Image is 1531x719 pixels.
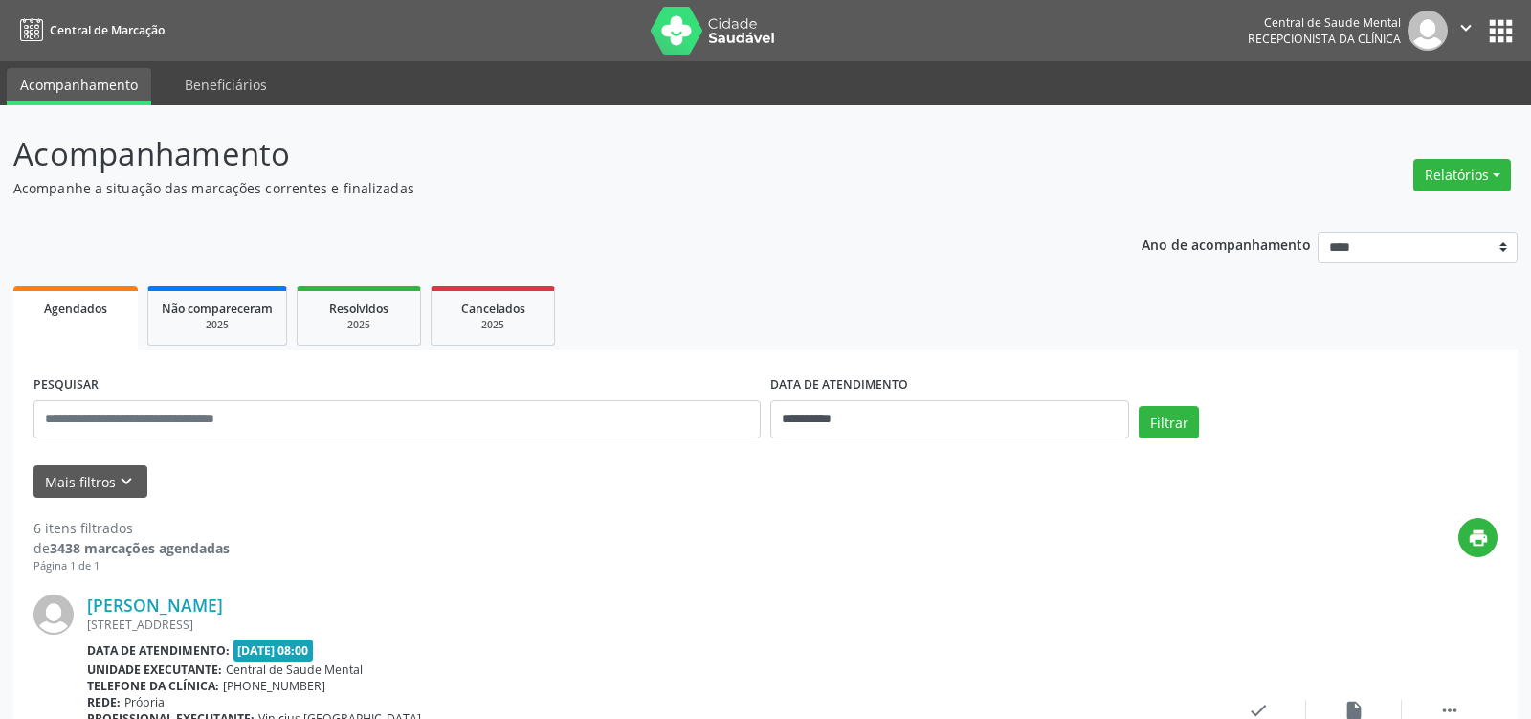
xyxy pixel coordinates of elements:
button: apps [1484,14,1518,48]
i:  [1455,17,1476,38]
div: de [33,538,230,558]
div: Página 1 de 1 [33,558,230,574]
div: Central de Saude Mental [1248,14,1401,31]
button: print [1458,518,1498,557]
b: Data de atendimento: [87,642,230,659]
span: Central de Saude Mental [226,662,363,678]
p: Acompanhe a situação das marcações correntes e finalizadas [13,178,1066,198]
div: 2025 [311,318,407,332]
div: 2025 [445,318,541,332]
b: Telefone da clínica: [87,678,219,694]
b: Rede: [87,694,121,710]
span: Recepcionista da clínica [1248,31,1401,47]
img: img [33,595,74,635]
div: [STREET_ADDRESS] [87,617,1210,633]
p: Ano de acompanhamento [1142,232,1311,256]
span: Própria [124,694,165,710]
span: Não compareceram [162,301,273,317]
span: [PHONE_NUMBER] [223,678,325,694]
div: 6 itens filtrados [33,518,230,538]
button: Mais filtroskeyboard_arrow_down [33,465,147,499]
button: Relatórios [1413,159,1511,191]
span: Agendados [44,301,107,317]
label: DATA DE ATENDIMENTO [770,371,908,400]
i: keyboard_arrow_down [116,471,137,492]
span: [DATE] 08:00 [233,640,314,662]
strong: 3438 marcações agendadas [50,539,230,557]
p: Acompanhamento [13,130,1066,178]
a: Central de Marcação [13,14,165,46]
label: PESQUISAR [33,371,99,400]
a: [PERSON_NAME] [87,595,223,616]
div: 2025 [162,318,273,332]
button:  [1448,11,1484,51]
i: print [1468,528,1489,549]
span: Central de Marcação [50,22,165,38]
b: Unidade executante: [87,662,222,678]
a: Beneficiários [171,68,280,101]
span: Resolvidos [329,301,388,317]
a: Acompanhamento [7,68,151,105]
img: img [1408,11,1448,51]
button: Filtrar [1139,406,1199,438]
span: Cancelados [461,301,525,317]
